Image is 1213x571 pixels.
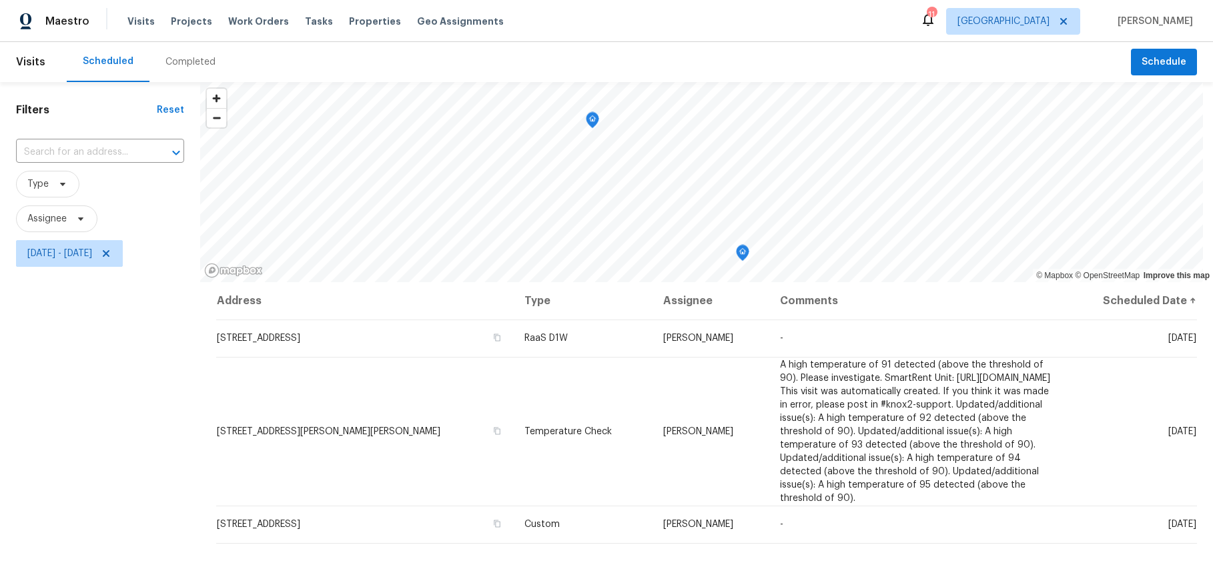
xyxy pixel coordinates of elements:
div: Scheduled [83,55,133,68]
span: [STREET_ADDRESS] [217,334,300,343]
span: - [780,520,783,529]
a: Mapbox [1036,271,1073,280]
span: [GEOGRAPHIC_DATA] [957,15,1050,28]
span: [PERSON_NAME] [663,334,733,343]
span: Temperature Check [524,427,612,436]
h1: Filters [16,103,157,117]
th: Assignee [653,282,769,320]
span: Geo Assignments [417,15,504,28]
span: Custom [524,520,560,529]
span: [STREET_ADDRESS] [217,520,300,529]
span: A high temperature of 91 detected (above the threshold of 90). Please investigate. SmartRent Unit... [780,360,1050,503]
span: Assignee [27,212,67,225]
span: [DATE] [1168,427,1196,436]
span: Projects [171,15,212,28]
span: Type [27,177,49,191]
div: Reset [157,103,184,117]
span: Schedule [1142,54,1186,71]
button: Copy Address [491,518,503,530]
button: Schedule [1131,49,1197,76]
button: Copy Address [491,332,503,344]
th: Comments [769,282,1064,320]
button: Zoom in [207,89,226,108]
span: Properties [349,15,401,28]
a: Improve this map [1144,271,1210,280]
button: Zoom out [207,108,226,127]
a: Mapbox homepage [204,263,263,278]
button: Copy Address [491,425,503,437]
th: Scheduled Date ↑ [1064,282,1197,320]
span: Maestro [45,15,89,28]
span: [PERSON_NAME] [663,427,733,436]
div: Map marker [736,245,749,265]
th: Address [216,282,514,320]
span: [PERSON_NAME] [1112,15,1193,28]
span: Zoom out [207,109,226,127]
span: Visits [16,47,45,77]
span: Visits [127,15,155,28]
canvas: Map [200,82,1203,282]
th: Type [514,282,653,320]
div: 11 [927,8,936,21]
span: Tasks [305,17,333,26]
span: [PERSON_NAME] [663,520,733,529]
span: [DATE] [1168,520,1196,529]
div: Completed [165,55,216,69]
button: Open [167,143,185,162]
div: Map marker [586,112,599,133]
input: Search for an address... [16,142,147,163]
span: [STREET_ADDRESS][PERSON_NAME][PERSON_NAME] [217,427,440,436]
span: Work Orders [228,15,289,28]
a: OpenStreetMap [1075,271,1140,280]
span: - [780,334,783,343]
span: [DATE] - [DATE] [27,247,92,260]
span: [DATE] [1168,334,1196,343]
span: RaaS D1W [524,334,568,343]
